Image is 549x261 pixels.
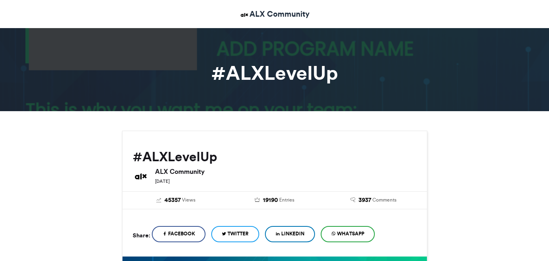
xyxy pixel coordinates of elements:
img: ALX Community [133,168,149,184]
a: ALX Community [239,8,310,20]
span: 45357 [164,196,181,205]
small: [DATE] [155,178,170,184]
a: 45357 Views [133,196,219,205]
h6: ALX Community [155,168,417,175]
span: WhatsApp [337,230,364,237]
a: Facebook [152,226,206,242]
a: 3937 Comments [330,196,417,205]
span: Views [182,196,195,204]
a: Twitter [211,226,259,242]
a: LinkedIn [265,226,315,242]
h5: Share: [133,230,150,241]
span: 3937 [359,196,371,205]
span: Entries [279,196,294,204]
span: 19190 [263,196,278,205]
a: 19190 Entries [231,196,318,205]
span: LinkedIn [281,230,304,237]
img: ALX Community [239,10,249,20]
h2: #ALXLevelUp [133,149,417,164]
a: WhatsApp [321,226,375,242]
span: Facebook [168,230,195,237]
span: Comments [372,196,396,204]
span: Twitter [227,230,249,237]
h1: #ALXLevelUp [49,63,501,83]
